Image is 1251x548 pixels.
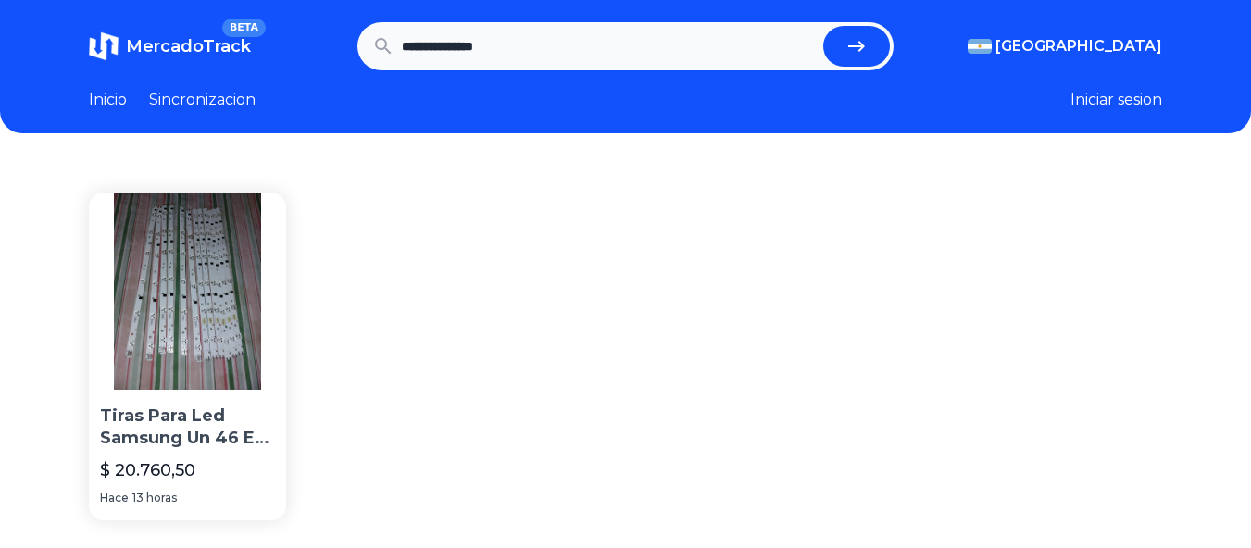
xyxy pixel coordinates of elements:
a: Tiras Para Led Samsung Un 46 Eh 5300g, Precio Por El Juego Tiras Para Led Samsung Un 46 Eh 5300g,... [89,193,286,520]
span: Hace [100,491,129,505]
p: $ 20.760,50 [100,457,195,483]
button: Iniciar sesion [1070,89,1162,111]
button: [GEOGRAPHIC_DATA] [968,35,1162,57]
p: Tiras Para Led Samsung Un 46 Eh 5300g, Precio Por El Juego [100,405,275,451]
span: 13 horas [132,491,177,505]
span: [GEOGRAPHIC_DATA] [995,35,1162,57]
a: Inicio [89,89,127,111]
span: BETA [222,19,266,37]
a: MercadoTrackBETA [89,31,251,61]
span: MercadoTrack [126,36,251,56]
img: Tiras Para Led Samsung Un 46 Eh 5300g, Precio Por El Juego [89,193,286,390]
img: Argentina [968,39,992,54]
a: Sincronizacion [149,89,256,111]
img: MercadoTrack [89,31,119,61]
